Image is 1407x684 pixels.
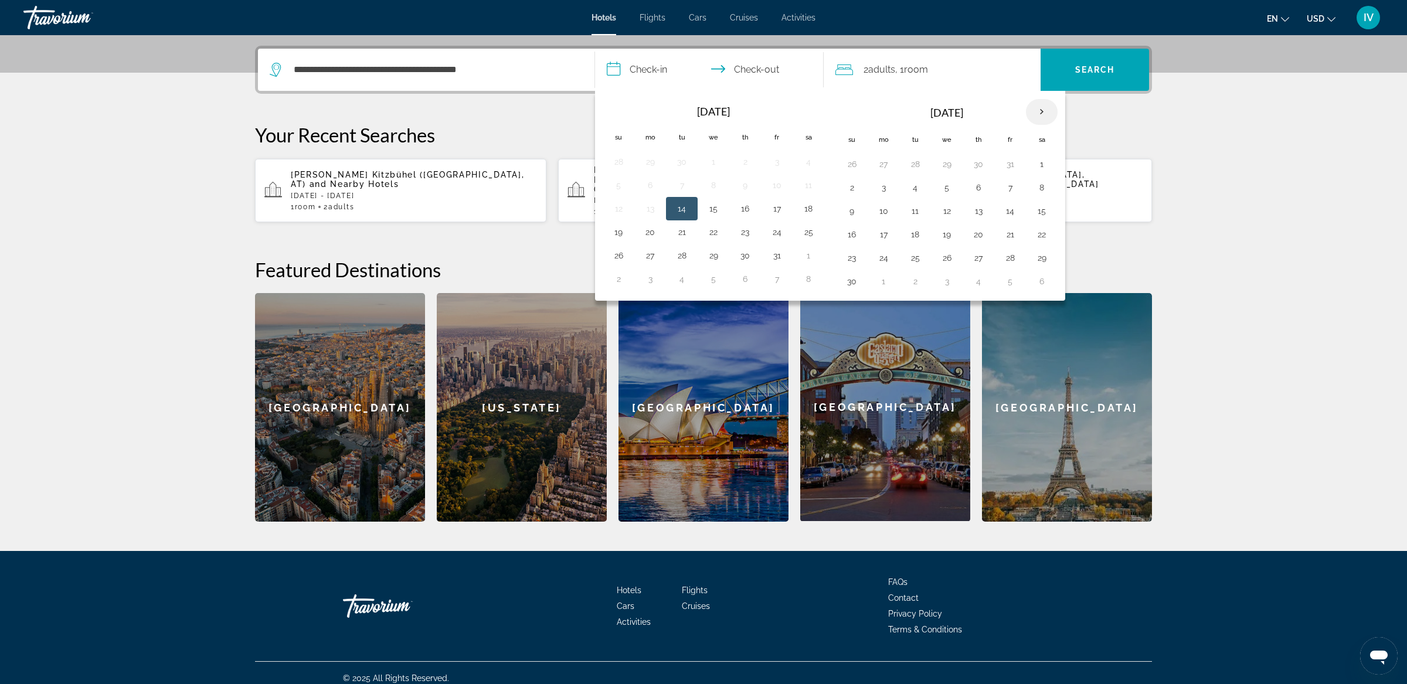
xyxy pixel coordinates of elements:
[874,179,893,196] button: Day 3
[437,293,607,522] div: [US_STATE]
[874,226,893,243] button: Day 17
[1360,637,1398,675] iframe: Кнопка запуска окна обмена сообщениями
[641,247,660,264] button: Day 27
[672,177,691,193] button: Day 7
[800,293,970,522] a: San Diego[GEOGRAPHIC_DATA]
[1001,179,1019,196] button: Day 7
[609,177,628,193] button: Day 5
[617,586,641,595] a: Hotels
[617,601,634,611] span: Cars
[558,158,849,223] button: Hotels in [GEOGRAPHIC_DATA], [GEOGRAPHIC_DATA], [GEOGRAPHIC_DATA] ([GEOGRAPHIC_DATA])[DATE] - [DA...
[704,154,723,170] button: Day 1
[888,593,919,603] a: Contact
[704,271,723,287] button: Day 5
[736,177,755,193] button: Day 9
[969,156,988,172] button: Day 30
[672,247,691,264] button: Day 28
[842,226,861,243] button: Day 16
[682,586,708,595] a: Flights
[1032,250,1051,266] button: Day 29
[672,271,691,287] button: Day 4
[842,156,861,172] button: Day 26
[672,200,691,217] button: Day 14
[617,617,651,627] span: Activities
[1001,250,1019,266] button: Day 28
[609,200,628,217] button: Day 12
[781,13,815,22] span: Activities
[1001,203,1019,219] button: Day 14
[874,203,893,219] button: Day 10
[704,247,723,264] button: Day 29
[641,154,660,170] button: Day 29
[969,226,988,243] button: Day 20
[704,224,723,240] button: Day 22
[736,200,755,217] button: Day 16
[868,98,1026,127] th: [DATE]
[874,250,893,266] button: Day 24
[1032,226,1051,243] button: Day 22
[682,601,710,611] a: Cruises
[906,156,925,172] button: Day 28
[800,293,970,521] div: [GEOGRAPHIC_DATA]
[343,588,460,624] a: Go Home
[969,250,988,266] button: Day 27
[704,200,723,217] button: Day 15
[343,673,449,683] span: © 2025 All Rights Reserved.
[641,177,660,193] button: Day 6
[969,179,988,196] button: Day 6
[640,13,665,22] a: Flights
[904,64,928,75] span: Room
[767,271,786,287] button: Day 7
[258,49,1149,91] div: Search widget
[689,13,706,22] a: Cars
[836,98,1058,293] table: Right calendar grid
[1032,179,1051,196] button: Day 8
[895,62,928,78] span: , 1
[937,203,956,219] button: Day 12
[906,226,925,243] button: Day 18
[842,179,861,196] button: Day 2
[767,177,786,193] button: Day 10
[799,271,818,287] button: Day 8
[767,247,786,264] button: Day 31
[937,179,956,196] button: Day 5
[609,154,628,170] button: Day 28
[291,203,315,211] span: 1
[767,224,786,240] button: Day 24
[1364,12,1374,23] span: IV
[291,170,524,189] span: [PERSON_NAME] Kitzbühel ([GEOGRAPHIC_DATA], AT)
[824,49,1041,91] button: Travelers: 2 adults, 0 children
[592,13,616,22] span: Hotels
[328,203,354,211] span: Adults
[1026,98,1058,125] button: Next month
[864,62,895,78] span: 2
[799,154,818,170] button: Day 4
[730,13,758,22] a: Cruises
[618,293,789,522] a: Sydney[GEOGRAPHIC_DATA]
[799,224,818,240] button: Day 25
[641,200,660,217] button: Day 13
[594,196,840,205] p: [DATE] - [DATE]
[937,226,956,243] button: Day 19
[310,179,399,189] span: and Nearby Hotels
[641,271,660,287] button: Day 3
[255,293,425,522] div: [GEOGRAPHIC_DATA]
[906,203,925,219] button: Day 11
[736,271,755,287] button: Day 6
[255,258,1152,281] h2: Featured Destinations
[324,203,354,211] span: 2
[906,250,925,266] button: Day 25
[609,224,628,240] button: Day 19
[293,61,577,79] input: Search hotel destination
[868,64,895,75] span: Adults
[736,154,755,170] button: Day 2
[842,203,861,219] button: Day 9
[888,577,908,587] a: FAQs
[295,203,316,211] span: Room
[594,207,618,216] span: 1
[437,293,607,522] a: New York[US_STATE]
